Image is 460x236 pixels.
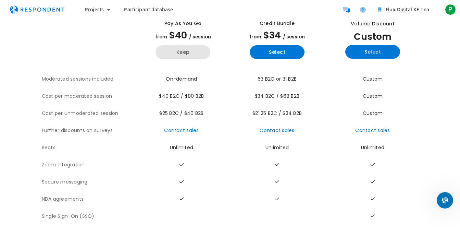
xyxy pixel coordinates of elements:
[263,29,281,42] span: $34
[156,45,210,59] button: Keep current yearly payg plan
[249,34,261,40] span: from
[361,144,384,151] span: Unlimited
[445,4,456,15] span: P
[42,88,136,105] th: Cost per moderated session
[444,3,457,16] button: P
[189,34,211,40] span: / session
[355,127,390,134] a: Contact sales
[260,127,294,134] a: Contact sales
[166,75,197,82] span: On-demand
[42,71,136,88] th: Moderated sessions included
[42,208,136,225] th: Single Sign-On (SSO)
[159,110,203,117] span: $25 B2C / $40 B2B
[5,3,69,16] img: respondent-logo.png
[260,20,295,27] div: Credit Bundle
[42,174,136,191] th: Secure messaging
[169,29,187,42] span: $40
[164,20,201,27] div: Pay as you go
[351,20,395,27] div: Volume Discount
[42,122,136,139] th: Further discounts on surveys
[159,93,204,99] span: $40 B2C / $80 B2B
[339,3,353,16] a: Message participants
[164,127,199,134] a: Contact sales
[42,105,136,122] th: Cost per unmoderated session
[363,110,383,117] span: Custom
[258,75,297,82] span: 63 B2C or 31 B2B
[363,75,383,82] span: Custom
[356,3,370,16] a: Help and support
[252,110,302,117] span: $21.25 B2C / $34 B2B
[250,45,304,59] button: Select yearly basic plan
[155,34,167,40] span: from
[85,6,104,13] span: Projects
[124,6,173,13] span: Participant database
[170,144,193,151] span: Unlimited
[255,93,299,99] span: $34 B2C / $68 B2B
[79,3,116,16] button: Projects
[42,156,136,174] th: Zoom integration
[42,139,136,156] th: Seats
[372,3,441,16] button: Flux Digital KE Team
[437,192,453,209] iframe: Intercom live chat
[265,144,289,151] span: Unlimited
[386,6,434,13] span: Flux Digital KE Team
[42,191,136,208] th: NDA agreements
[363,93,383,99] span: Custom
[345,45,400,59] button: Select yearly custom_static plan
[283,34,305,40] span: / session
[354,30,391,43] span: Custom
[119,3,178,16] a: Participant database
